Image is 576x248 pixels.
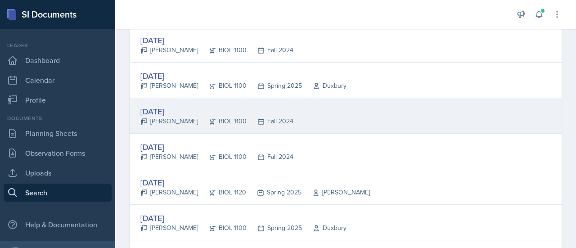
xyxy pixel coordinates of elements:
[140,70,346,82] div: [DATE]
[140,105,293,117] div: [DATE]
[140,212,346,224] div: [DATE]
[4,124,112,142] a: Planning Sheets
[140,188,198,197] div: [PERSON_NAME]
[247,45,293,55] div: Fall 2024
[4,184,112,202] a: Search
[140,81,198,90] div: [PERSON_NAME]
[140,34,293,46] div: [DATE]
[140,223,198,233] div: [PERSON_NAME]
[247,117,293,126] div: Fall 2024
[247,81,302,90] div: Spring 2025
[4,91,112,109] a: Profile
[4,51,112,69] a: Dashboard
[140,152,198,162] div: [PERSON_NAME]
[198,117,247,126] div: BIOL 1100
[4,144,112,162] a: Observation Forms
[198,188,246,197] div: BIOL 1120
[302,81,346,90] div: Duxbury
[4,114,112,122] div: Documents
[302,223,346,233] div: Duxbury
[247,223,302,233] div: Spring 2025
[246,188,301,197] div: Spring 2025
[198,81,247,90] div: BIOL 1100
[301,188,370,197] div: [PERSON_NAME]
[4,216,112,234] div: Help & Documentation
[198,223,247,233] div: BIOL 1100
[198,152,247,162] div: BIOL 1100
[4,71,112,89] a: Calendar
[140,176,370,189] div: [DATE]
[140,117,198,126] div: [PERSON_NAME]
[140,45,198,55] div: [PERSON_NAME]
[4,41,112,50] div: Leader
[247,152,293,162] div: Fall 2024
[4,164,112,182] a: Uploads
[140,141,293,153] div: [DATE]
[198,45,247,55] div: BIOL 1100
